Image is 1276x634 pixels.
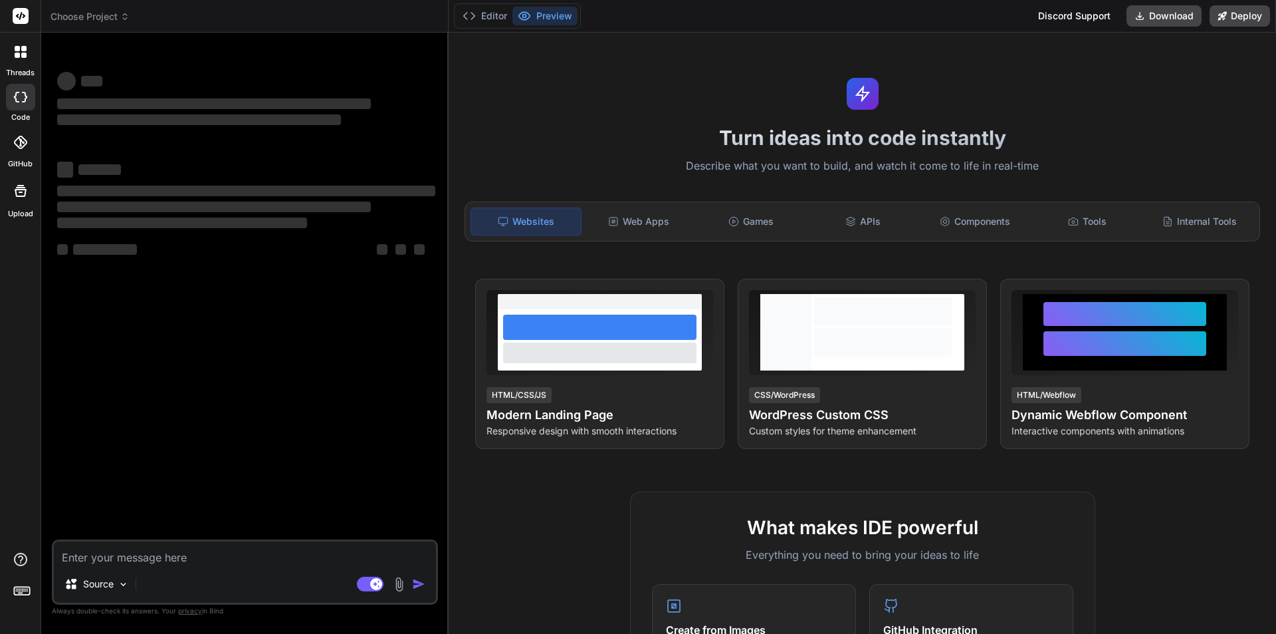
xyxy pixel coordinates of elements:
[749,387,820,403] div: CSS/WordPress
[1210,5,1270,27] button: Deploy
[57,162,73,178] span: ‌
[395,244,406,255] span: ‌
[52,605,438,617] p: Always double-check its answers. Your in Bind
[57,72,76,90] span: ‌
[1126,5,1202,27] button: Download
[8,208,33,220] label: Upload
[81,76,102,86] span: ‌
[584,208,694,236] div: Web Apps
[457,126,1268,150] h1: Turn ideas into code instantly
[1011,424,1238,438] p: Interactive components with animations
[1033,208,1142,236] div: Tools
[1011,387,1081,403] div: HTML/Webflow
[118,579,129,590] img: Pick Models
[808,208,918,236] div: APIs
[6,67,35,79] label: threads
[8,158,33,170] label: GitHub
[471,208,582,236] div: Websites
[57,98,371,109] span: ‌
[920,208,1030,236] div: Components
[178,607,202,615] span: privacy
[696,208,806,236] div: Games
[11,112,30,123] label: code
[486,406,713,424] h4: Modern Landing Page
[749,424,976,438] p: Custom styles for theme enhancement
[652,547,1073,563] p: Everything you need to bring your ideas to life
[486,387,552,403] div: HTML/CSS/JS
[652,514,1073,542] h2: What makes IDE powerful
[749,406,976,424] h4: WordPress Custom CSS
[391,577,407,592] img: attachment
[457,7,512,25] button: Editor
[1144,208,1254,236] div: Internal Tools
[486,424,713,438] p: Responsive design with smooth interactions
[57,114,341,125] span: ‌
[377,244,387,255] span: ‌
[57,244,68,255] span: ‌
[51,10,130,23] span: Choose Project
[1030,5,1118,27] div: Discord Support
[1011,406,1238,424] h4: Dynamic Webflow Component
[57,202,371,212] span: ‌
[414,244,425,255] span: ‌
[57,186,435,196] span: ‌
[457,158,1268,175] p: Describe what you want to build, and watch it come to life in real-time
[512,7,578,25] button: Preview
[78,164,121,175] span: ‌
[83,577,114,591] p: Source
[412,577,425,591] img: icon
[57,218,307,228] span: ‌
[73,244,137,255] span: ‌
